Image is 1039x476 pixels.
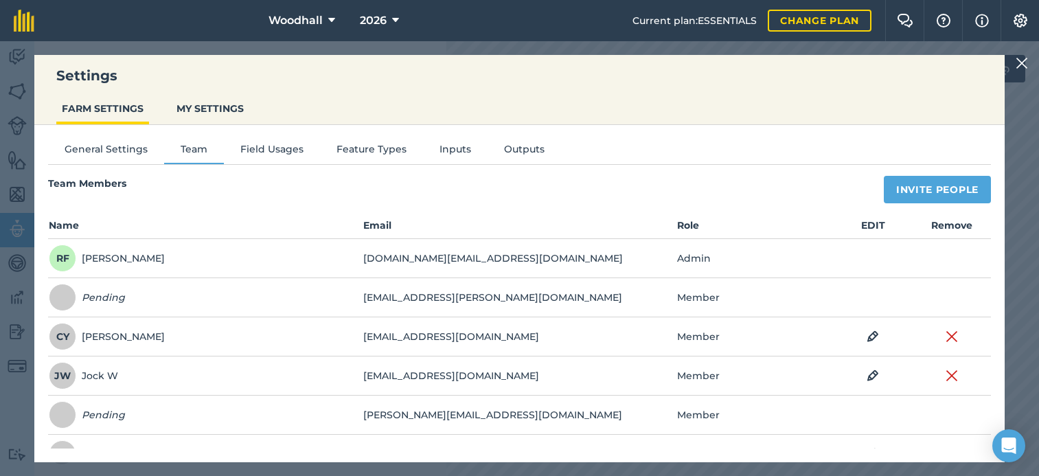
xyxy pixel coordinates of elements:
[360,12,387,29] span: 2026
[676,435,834,474] td: Member
[992,429,1025,462] div: Open Intercom Messenger
[1012,14,1029,27] img: A cog icon
[867,446,879,462] img: svg+xml;base64,PHN2ZyB4bWxucz0iaHR0cDovL3d3dy53My5vcmcvMjAwMC9zdmciIHdpZHRoPSIxOCIgaGVpZ2h0PSIyNC...
[946,446,958,462] img: svg+xml;base64,PHN2ZyB4bWxucz0iaHR0cDovL3d3dy53My5vcmcvMjAwMC9zdmciIHdpZHRoPSIyMiIgaGVpZ2h0PSIzMC...
[320,141,423,162] button: Feature Types
[913,217,991,239] th: Remove
[363,239,677,278] td: [DOMAIN_NAME][EMAIL_ADDRESS][DOMAIN_NAME]
[224,141,320,162] button: Field Usages
[676,217,834,239] th: Role
[363,278,677,317] td: [EMAIL_ADDRESS][PERSON_NAME][DOMAIN_NAME]
[1016,55,1028,71] img: svg+xml;base64,PHN2ZyB4bWxucz0iaHR0cDovL3d3dy53My5vcmcvMjAwMC9zdmciIHdpZHRoPSIyMiIgaGVpZ2h0PSIzMC...
[49,440,165,468] div: [PERSON_NAME]
[867,367,879,384] img: svg+xml;base64,PHN2ZyB4bWxucz0iaHR0cDovL3d3dy53My5vcmcvMjAwMC9zdmciIHdpZHRoPSIxOCIgaGVpZ2h0PSIyNC...
[48,176,126,196] h4: Team Members
[834,217,912,239] th: EDIT
[363,217,677,239] th: Email
[82,407,125,422] em: Pending
[676,278,834,317] td: Member
[82,290,125,305] em: Pending
[423,141,488,162] button: Inputs
[897,14,913,27] img: Two speech bubbles overlapping with the left bubble in the forefront
[48,217,363,239] th: Name
[164,141,224,162] button: Team
[946,328,958,345] img: svg+xml;base64,PHN2ZyB4bWxucz0iaHR0cDovL3d3dy53My5vcmcvMjAwMC9zdmciIHdpZHRoPSIyMiIgaGVpZ2h0PSIzMC...
[49,245,76,272] span: RF
[676,356,834,396] td: Member
[49,362,76,389] span: JW
[768,10,871,32] a: Change plan
[488,141,561,162] button: Outputs
[676,396,834,435] td: Member
[34,66,1005,85] h3: Settings
[975,12,989,29] img: svg+xml;base64,PHN2ZyB4bWxucz0iaHR0cDovL3d3dy53My5vcmcvMjAwMC9zdmciIHdpZHRoPSIxNyIgaGVpZ2h0PSIxNy...
[49,323,165,350] div: [PERSON_NAME]
[363,435,677,474] td: [EMAIL_ADDRESS][DOMAIN_NAME]
[363,356,677,396] td: [EMAIL_ADDRESS][DOMAIN_NAME]
[49,323,76,350] span: CY
[884,176,991,203] button: Invite People
[363,317,677,356] td: [EMAIL_ADDRESS][DOMAIN_NAME]
[935,14,952,27] img: A question mark icon
[676,317,834,356] td: Member
[171,95,249,122] button: MY SETTINGS
[56,95,149,122] button: FARM SETTINGS
[48,141,164,162] button: General Settings
[269,12,323,29] span: Woodhall
[867,328,879,345] img: svg+xml;base64,PHN2ZyB4bWxucz0iaHR0cDovL3d3dy53My5vcmcvMjAwMC9zdmciIHdpZHRoPSIxOCIgaGVpZ2h0PSIyNC...
[49,362,118,389] div: Jock W
[676,239,834,278] td: Admin
[49,245,165,272] div: [PERSON_NAME]
[363,396,677,435] td: [PERSON_NAME][EMAIL_ADDRESS][DOMAIN_NAME]
[49,440,76,468] span: RS
[14,10,34,32] img: fieldmargin Logo
[946,367,958,384] img: svg+xml;base64,PHN2ZyB4bWxucz0iaHR0cDovL3d3dy53My5vcmcvMjAwMC9zdmciIHdpZHRoPSIyMiIgaGVpZ2h0PSIzMC...
[632,13,757,28] span: Current plan : ESSENTIALS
